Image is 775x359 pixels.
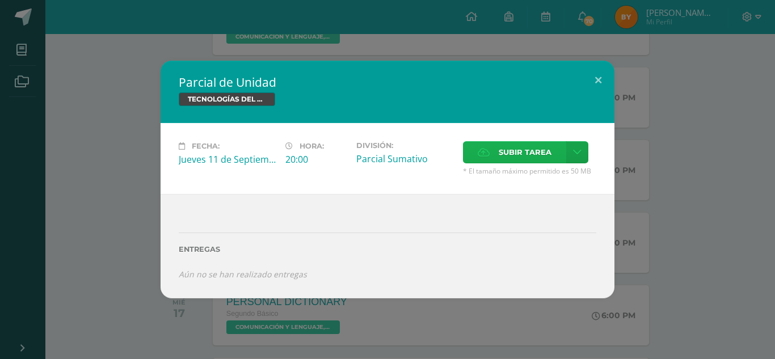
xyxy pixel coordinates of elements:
h2: Parcial de Unidad [179,74,596,90]
div: Parcial Sumativo [356,153,454,165]
span: Hora: [300,142,324,150]
div: 20:00 [285,153,347,166]
i: Aún no se han realizado entregas [179,269,307,280]
span: * El tamaño máximo permitido es 50 MB [463,166,596,176]
button: Close (Esc) [582,61,614,99]
span: Fecha: [192,142,220,150]
span: TECNOLOGÍAS DEL APRENDIZAJE Y LA COMUNICACIÓN [179,92,275,106]
label: División: [356,141,454,150]
div: Jueves 11 de Septiembre [179,153,276,166]
span: Subir tarea [499,142,551,163]
label: Entregas [179,245,596,254]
